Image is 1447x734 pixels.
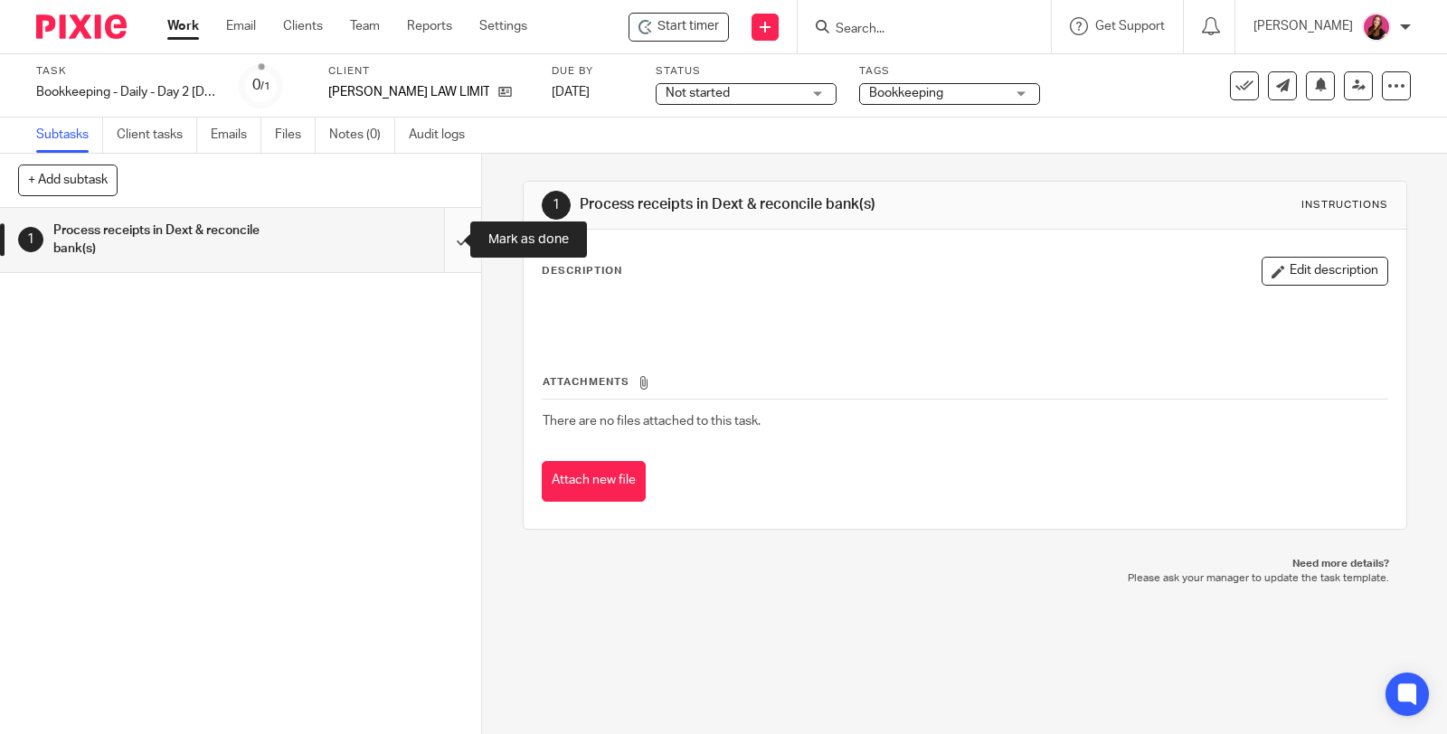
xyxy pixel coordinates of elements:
[275,118,316,153] a: Files
[479,17,527,35] a: Settings
[1262,257,1388,286] button: Edit description
[657,17,719,36] span: Start timer
[18,227,43,252] div: 1
[329,118,395,153] a: Notes (0)
[409,118,478,153] a: Audit logs
[260,81,270,91] small: /1
[541,557,1389,571] p: Need more details?
[167,17,199,35] a: Work
[36,64,217,79] label: Task
[629,13,729,42] div: LUNA LAW LIMITED - Bookkeeping - Daily - Day 2 Tuesday
[252,75,270,96] div: 0
[542,264,622,278] p: Description
[552,64,633,79] label: Due by
[859,64,1040,79] label: Tags
[1362,13,1391,42] img: 21.png
[407,17,452,35] a: Reports
[666,87,730,99] span: Not started
[541,571,1389,586] p: Please ask your manager to update the task template.
[1301,198,1388,212] div: Instructions
[328,64,529,79] label: Client
[656,64,837,79] label: Status
[834,22,997,38] input: Search
[350,17,380,35] a: Team
[36,14,127,39] img: Pixie
[328,83,489,101] p: [PERSON_NAME] LAW LIMITED
[283,17,323,35] a: Clients
[53,217,302,263] h1: Process receipts in Dext & reconcile bank(s)
[226,17,256,35] a: Email
[18,165,118,195] button: + Add subtask
[36,83,217,101] div: Bookkeeping - Daily - Day 2 Tuesday
[552,86,590,99] span: [DATE]
[542,461,646,502] button: Attach new file
[1253,17,1353,35] p: [PERSON_NAME]
[869,87,943,99] span: Bookkeeping
[36,118,103,153] a: Subtasks
[543,415,761,428] span: There are no files attached to this task.
[1095,20,1165,33] span: Get Support
[542,191,571,220] div: 1
[543,377,629,387] span: Attachments
[580,195,1003,214] h1: Process receipts in Dext & reconcile bank(s)
[211,118,261,153] a: Emails
[36,83,217,101] div: Bookkeeping - Daily - Day 2 [DATE]
[117,118,197,153] a: Client tasks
